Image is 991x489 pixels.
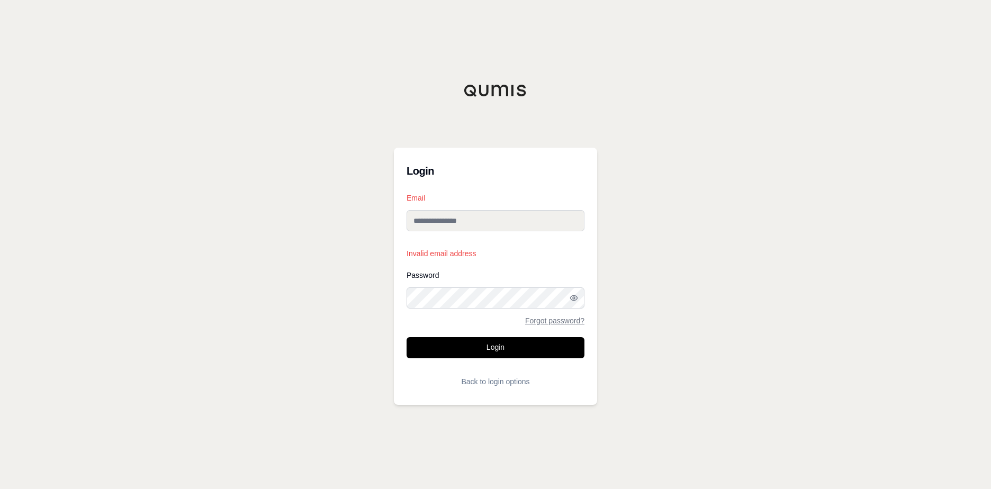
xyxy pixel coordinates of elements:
[464,84,527,97] img: Qumis
[407,271,584,279] label: Password
[407,160,584,182] h3: Login
[407,248,584,259] p: Invalid email address
[407,337,584,358] button: Login
[525,317,584,324] a: Forgot password?
[407,371,584,392] button: Back to login options
[407,194,584,202] label: Email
